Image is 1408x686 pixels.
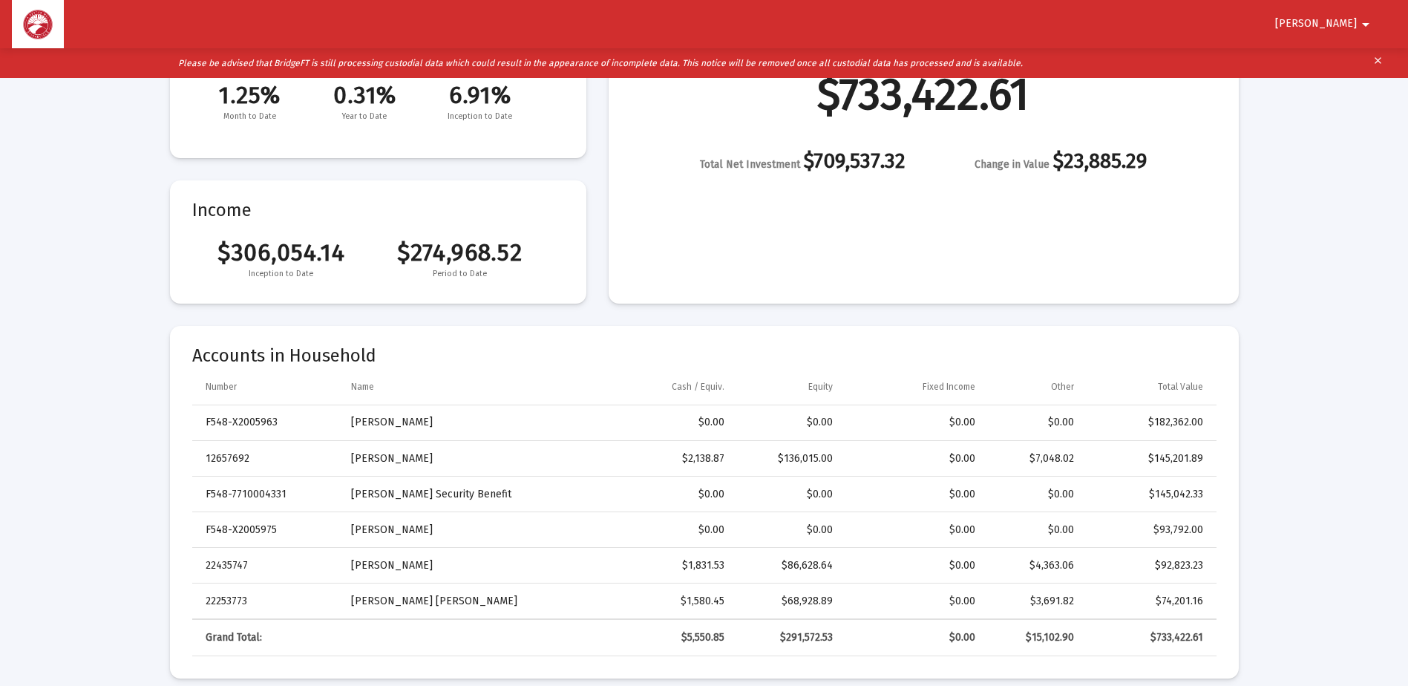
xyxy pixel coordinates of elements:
div: Number [206,381,237,393]
td: [PERSON_NAME] [341,441,593,477]
div: Total Value [1158,381,1203,393]
td: Column Other [986,369,1084,405]
div: $0.00 [996,487,1074,502]
span: $306,054.14 [192,238,371,267]
div: $5,550.85 [604,630,724,645]
div: $0.00 [745,523,834,538]
div: $2,138.87 [604,451,724,466]
span: Inception to Date [422,109,537,124]
div: $68,928.89 [745,594,834,609]
div: $0.00 [854,594,975,609]
span: Change in Value [975,158,1050,171]
img: Dashboard [23,10,53,39]
i: Please be advised that BridgeFT is still processing custodial data which could result in the appe... [178,58,1023,68]
div: $4,363.06 [996,558,1074,573]
div: $92,823.23 [1095,558,1202,573]
div: $182,362.00 [1095,415,1202,430]
span: Period to Date [370,267,549,281]
div: $74,201.16 [1095,594,1202,609]
div: $145,042.33 [1095,487,1202,502]
div: Data grid [192,369,1217,656]
span: $274,968.52 [370,238,549,267]
div: $145,201.89 [1095,451,1202,466]
td: 12657692 [192,441,341,477]
div: $23,885.29 [975,154,1147,172]
td: [PERSON_NAME] Security Benefit [341,477,593,512]
div: Other [1051,381,1074,393]
div: $733,422.61 [1095,630,1202,645]
div: $7,048.02 [996,451,1074,466]
div: $0.00 [996,415,1074,430]
td: [PERSON_NAME] [341,512,593,548]
td: Column Fixed Income [843,369,986,405]
span: 1.25% [192,81,307,109]
td: F548-7710004331 [192,477,341,512]
td: [PERSON_NAME] [341,405,593,441]
td: 22253773 [192,584,341,619]
div: $0.00 [604,523,724,538]
div: $291,572.53 [745,630,834,645]
mat-icon: arrow_drop_down [1357,10,1375,39]
div: Grand Total: [206,630,331,645]
td: Column Number [192,369,341,405]
td: [PERSON_NAME] [PERSON_NAME] [341,584,593,619]
span: Month to Date [192,109,307,124]
span: 0.31% [307,81,422,109]
mat-card-title: Income [192,203,564,218]
div: $0.00 [745,487,834,502]
div: $86,628.64 [745,558,834,573]
div: $0.00 [604,487,724,502]
div: $0.00 [854,630,975,645]
div: $0.00 [604,415,724,430]
div: $0.00 [854,558,975,573]
div: $1,580.45 [604,594,724,609]
td: F548-X2005975 [192,512,341,548]
div: $709,537.32 [700,154,906,172]
td: Column Name [341,369,593,405]
div: Fixed Income [923,381,975,393]
span: [PERSON_NAME] [1275,18,1357,30]
div: $0.00 [745,415,834,430]
div: $0.00 [854,487,975,502]
span: Inception to Date [192,267,371,281]
div: $15,102.90 [996,630,1074,645]
td: Column Equity [735,369,844,405]
div: $93,792.00 [1095,523,1202,538]
div: $136,015.00 [745,451,834,466]
div: $733,422.61 [817,87,1029,102]
div: $0.00 [854,523,975,538]
div: $1,831.53 [604,558,724,573]
span: Year to Date [307,109,422,124]
div: Equity [808,381,833,393]
div: $0.00 [854,415,975,430]
td: 22435747 [192,548,341,584]
span: 6.91% [422,81,537,109]
td: [PERSON_NAME] [341,548,593,584]
mat-card-title: Accounts in Household [192,348,1217,363]
div: $0.00 [996,523,1074,538]
mat-icon: clear [1372,52,1384,74]
div: $0.00 [854,451,975,466]
mat-card-title: Performance Data [192,51,564,124]
button: [PERSON_NAME] [1257,9,1392,39]
span: Total Net Investment [700,158,800,171]
td: Column Cash / Equiv. [594,369,735,405]
div: Name [351,381,374,393]
td: F548-X2005963 [192,405,341,441]
div: $3,691.82 [996,594,1074,609]
td: Column Total Value [1084,369,1216,405]
div: Cash / Equiv. [672,381,724,393]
